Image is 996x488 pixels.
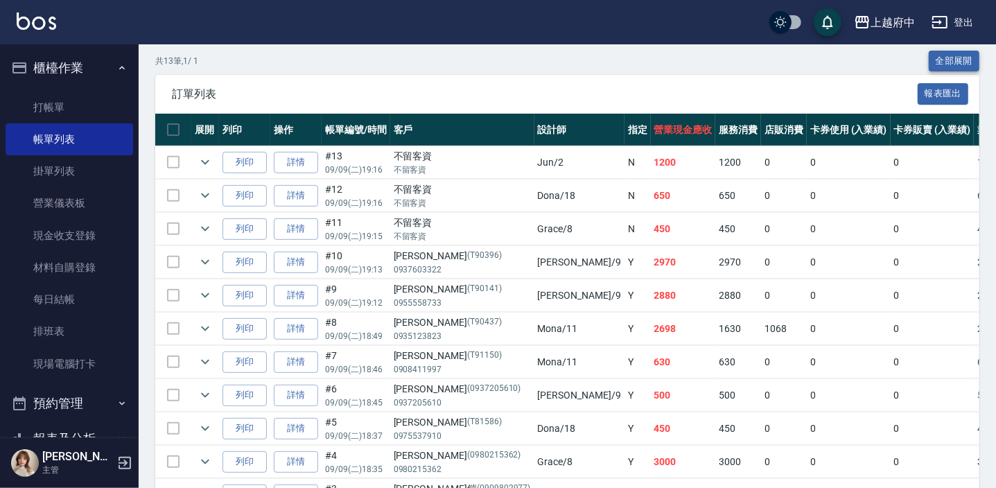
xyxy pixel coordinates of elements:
[394,230,531,243] p: 不留客資
[807,313,891,345] td: 0
[6,155,133,187] a: 掛單列表
[394,430,531,442] p: 0975537910
[6,348,133,380] a: 現場電腦打卡
[195,252,216,272] button: expand row
[534,313,624,345] td: Mona /11
[274,152,318,173] a: 詳情
[195,218,216,239] button: expand row
[394,149,531,164] div: 不留客資
[814,8,841,36] button: save
[651,180,716,212] td: 650
[891,346,975,378] td: 0
[6,315,133,347] a: 排班表
[394,249,531,263] div: [PERSON_NAME]
[624,313,651,345] td: Y
[325,263,387,276] p: 09/09 (二) 19:13
[871,14,915,31] div: 上越府中
[195,385,216,406] button: expand row
[624,146,651,179] td: N
[624,279,651,312] td: Y
[715,313,761,345] td: 1630
[715,279,761,312] td: 2880
[534,379,624,412] td: [PERSON_NAME] /9
[807,114,891,146] th: 卡券使用 (入業績)
[394,397,531,409] p: 0937205610
[394,297,531,309] p: 0955558733
[322,313,390,345] td: #8
[624,412,651,445] td: Y
[467,349,502,363] p: (T91150)
[394,415,531,430] div: [PERSON_NAME]
[761,146,807,179] td: 0
[325,297,387,309] p: 09/09 (二) 19:12
[891,213,975,245] td: 0
[534,412,624,445] td: Dona /18
[6,252,133,284] a: 材料自購登錄
[534,180,624,212] td: Dona /18
[918,87,969,100] a: 報表匯出
[322,346,390,378] td: #7
[807,246,891,279] td: 0
[651,412,716,445] td: 450
[394,448,531,463] div: [PERSON_NAME]
[325,397,387,409] p: 09/09 (二) 18:45
[325,330,387,342] p: 09/09 (二) 18:49
[651,279,716,312] td: 2880
[394,182,531,197] div: 不留客資
[42,450,113,464] h5: [PERSON_NAME]
[274,218,318,240] a: 詳情
[624,180,651,212] td: N
[891,180,975,212] td: 0
[394,197,531,209] p: 不留客資
[761,412,807,445] td: 0
[467,282,502,297] p: (T90141)
[274,318,318,340] a: 詳情
[467,315,502,330] p: (T90437)
[6,284,133,315] a: 每日結帳
[651,246,716,279] td: 2970
[467,448,521,463] p: (0980215362)
[390,114,534,146] th: 客戶
[651,213,716,245] td: 450
[534,279,624,312] td: [PERSON_NAME] /9
[274,285,318,306] a: 詳情
[394,363,531,376] p: 0908411997
[195,285,216,306] button: expand row
[394,216,531,230] div: 不留客資
[222,451,267,473] button: 列印
[394,164,531,176] p: 不留客資
[534,213,624,245] td: Grace /8
[322,446,390,478] td: #4
[848,8,920,37] button: 上越府中
[222,285,267,306] button: 列印
[891,114,975,146] th: 卡券販賣 (入業績)
[467,382,521,397] p: (0937205610)
[715,346,761,378] td: 630
[651,346,716,378] td: 630
[394,315,531,330] div: [PERSON_NAME]
[761,114,807,146] th: 店販消費
[807,412,891,445] td: 0
[761,446,807,478] td: 0
[715,246,761,279] td: 2970
[891,379,975,412] td: 0
[467,249,502,263] p: (T90396)
[155,55,198,67] p: 共 13 筆, 1 / 1
[394,349,531,363] div: [PERSON_NAME]
[891,146,975,179] td: 0
[219,114,270,146] th: 列印
[394,382,531,397] div: [PERSON_NAME]
[17,12,56,30] img: Logo
[918,83,969,105] button: 報表匯出
[322,379,390,412] td: #6
[274,451,318,473] a: 詳情
[929,51,980,72] button: 全部展開
[172,87,918,101] span: 訂單列表
[891,412,975,445] td: 0
[761,313,807,345] td: 1068
[195,451,216,472] button: expand row
[325,463,387,476] p: 09/09 (二) 18:35
[11,449,39,477] img: Person
[715,180,761,212] td: 650
[715,379,761,412] td: 500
